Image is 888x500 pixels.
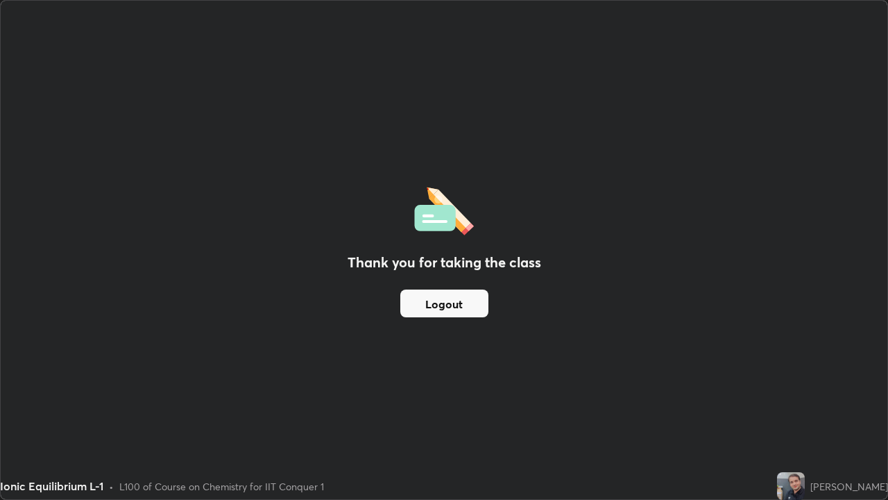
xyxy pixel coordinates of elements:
img: offlineFeedback.1438e8b3.svg [414,183,474,235]
div: [PERSON_NAME] [810,479,888,494]
h2: Thank you for taking the class [348,252,541,273]
div: L100 of Course on Chemistry for IIT Conquer 1 [119,479,324,494]
button: Logout [400,290,488,317]
img: fddf6cf3939e4568b1f7e55d744ec7a9.jpg [777,472,805,500]
div: • [109,479,114,494]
